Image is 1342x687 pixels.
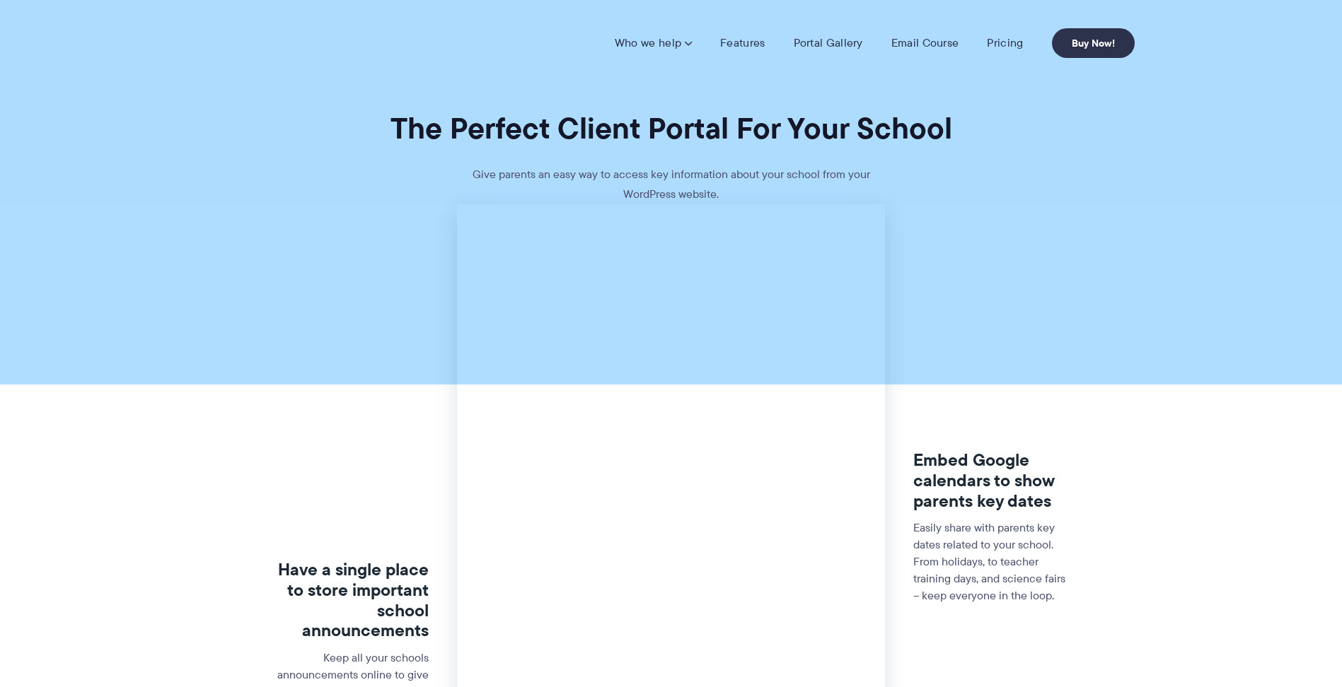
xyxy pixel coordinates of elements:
[891,36,959,50] a: Email Course
[987,36,1023,50] a: Pricing
[459,165,884,204] p: Give parents an easy way to access key information about your school from your WordPress website.
[794,36,863,50] a: Portal Gallery
[1052,28,1135,58] a: Buy Now!
[720,36,765,50] a: Features
[615,36,692,50] a: Who we help
[913,519,1068,604] p: Easily share with parents key dates related to your school. From holidays, to teacher training da...
[274,560,429,641] h3: Have a single place to store important school announcements
[913,450,1068,511] h3: Embed Google calendars to show parents key dates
